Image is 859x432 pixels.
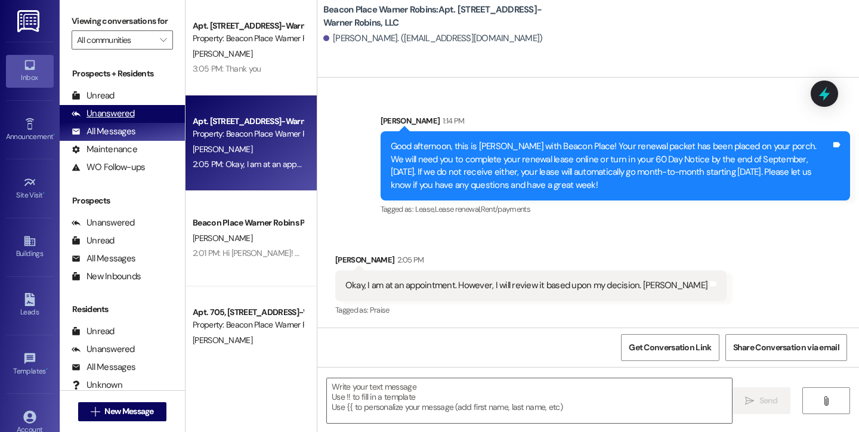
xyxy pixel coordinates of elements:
div: All Messages [72,252,135,265]
button: Share Conversation via email [725,334,847,361]
div: Residents [60,303,185,316]
div: Tagged as: [381,200,850,218]
img: ResiDesk Logo [17,10,42,32]
div: 3:05 PM: Thank you [193,63,261,74]
div: New Inbounds [72,270,141,283]
a: Buildings [6,231,54,263]
span: [PERSON_NAME] [193,48,252,59]
div: Unanswered [72,217,135,229]
a: Leads [6,289,54,322]
i:  [821,396,830,406]
span: Rent/payments [481,204,531,214]
a: Inbox [6,55,54,87]
div: [PERSON_NAME] [335,254,727,270]
div: Apt. [STREET_ADDRESS]-Warner Robins, LLC [193,115,303,128]
div: [PERSON_NAME]. ([EMAIL_ADDRESS][DOMAIN_NAME]) [323,32,543,45]
button: Get Conversation Link [621,334,719,361]
div: Prospects [60,195,185,207]
div: Apt. [STREET_ADDRESS]-Warner Robins, LLC [193,20,303,32]
div: Unknown [72,379,122,391]
div: Unread [72,325,115,338]
div: All Messages [72,125,135,138]
span: • [53,131,55,139]
span: Get Conversation Link [629,341,711,354]
div: 2:05 PM [394,254,424,266]
div: WO Follow-ups [72,161,145,174]
div: 1:14 PM [440,115,464,127]
div: Maintenance [72,143,137,156]
span: New Message [104,405,153,418]
div: Okay, I am at an appointment. However, I will review it based upon my decision. [PERSON_NAME] [345,279,707,292]
span: Share Conversation via email [733,341,839,354]
span: [PERSON_NAME] [193,335,252,345]
a: Templates • [6,348,54,381]
div: Tagged as: [335,301,727,319]
div: Unread [72,90,115,102]
div: Property: Beacon Place Warner Robins [193,128,303,140]
span: Lease , [415,204,435,214]
span: [PERSON_NAME] [193,233,252,243]
div: 2:05 PM: Okay, I am at an appointment. However, I will review it based upon my decision. [PERSON_... [193,159,561,169]
i:  [160,35,166,45]
button: New Message [78,402,166,421]
span: [PERSON_NAME] [193,144,252,155]
div: Property: Beacon Place Warner Robins [193,319,303,331]
div: Beacon Place Warner Robins Prospect [193,217,303,229]
div: Property: Beacon Place Warner Robins [193,32,303,45]
span: Lease renewal , [435,204,481,214]
span: • [46,365,48,374]
span: Praise [370,305,390,315]
a: Site Visit • [6,172,54,205]
span: Send [759,394,778,407]
label: Viewing conversations for [72,12,173,30]
i:  [91,407,100,416]
div: Apt. 705, [STREET_ADDRESS]-Warner Robins, LLC [193,306,303,319]
div: [PERSON_NAME] [381,115,850,131]
div: All Messages [72,361,135,374]
input: All communities [77,30,154,50]
div: Unread [72,234,115,247]
button: Send [733,387,790,414]
div: Unanswered [72,107,135,120]
b: Beacon Place Warner Robins: Apt. [STREET_ADDRESS]-Warner Robins, LLC [323,4,562,29]
i:  [745,396,754,406]
div: Unanswered [72,343,135,356]
div: Good afternoon, this is [PERSON_NAME] with Beacon Place! Your renewal packet has been placed on y... [391,140,831,192]
span: • [43,189,45,198]
div: Prospects + Residents [60,67,185,80]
